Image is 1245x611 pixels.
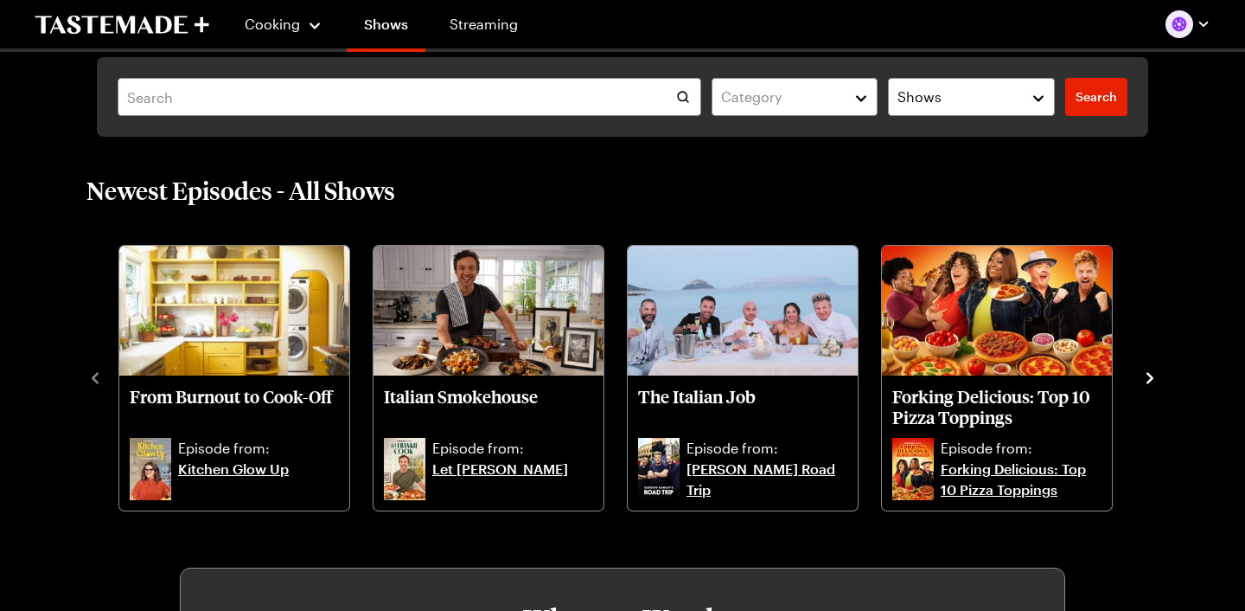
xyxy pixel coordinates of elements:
span: Shows [897,87,942,107]
a: Forking Delicious: Top 10 Pizza Toppings [892,386,1101,434]
img: Forking Delicious: Top 10 Pizza Toppings [882,246,1112,376]
div: From Burnout to Cook-Off [119,246,349,511]
img: Italian Smokehouse [373,246,603,376]
button: Shows [888,78,1055,116]
p: From Burnout to Cook-Off [130,386,339,428]
div: The Italian Job [628,246,858,511]
a: Let [PERSON_NAME] [432,459,593,500]
a: [PERSON_NAME] Road Trip [686,459,847,500]
button: Profile picture [1165,10,1210,38]
p: Episode from: [686,438,847,459]
span: Search [1076,88,1117,106]
div: Italian Smokehouse [373,246,603,511]
a: The Italian Job [638,386,847,434]
img: The Italian Job [628,246,858,376]
img: Profile picture [1165,10,1193,38]
a: To Tastemade Home Page [35,15,209,35]
button: Category [712,78,878,116]
div: 1 / 10 [118,241,372,512]
p: Italian Smokehouse [384,386,593,428]
span: Cooking [245,16,300,32]
p: The Italian Job [638,386,847,428]
div: Forking Delicious: Top 10 Pizza Toppings [882,246,1112,511]
a: filters [1065,78,1127,116]
button: Cooking [244,3,322,45]
a: Kitchen Glow Up [178,459,339,500]
a: Shows [347,3,425,52]
a: Italian Smokehouse [384,386,593,434]
h2: Newest Episodes - All Shows [86,175,395,206]
p: Forking Delicious: Top 10 Pizza Toppings [892,386,1101,428]
div: 4 / 10 [880,241,1134,512]
button: navigate to next item [1141,366,1159,387]
p: Episode from: [178,438,339,459]
input: Search [118,78,701,116]
div: 2 / 10 [372,241,626,512]
p: Episode from: [432,438,593,459]
a: Forking Delicious: Top 10 Pizza Toppings [941,459,1101,500]
a: From Burnout to Cook-Off [130,386,339,434]
div: Category [721,87,843,107]
button: navigate to previous item [86,366,104,387]
img: From Burnout to Cook-Off [119,246,349,376]
p: Episode from: [941,438,1101,459]
div: 3 / 10 [626,241,880,512]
